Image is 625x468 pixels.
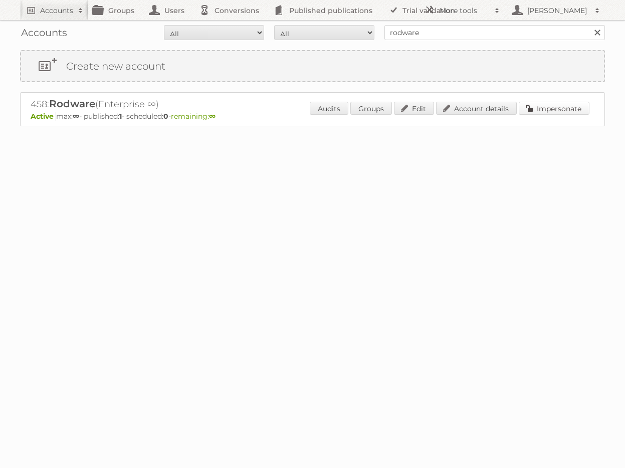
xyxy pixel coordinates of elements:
[171,112,216,121] span: remaining:
[440,6,490,16] h2: More tools
[350,102,392,115] a: Groups
[31,112,56,121] span: Active
[394,102,434,115] a: Edit
[73,112,79,121] strong: ∞
[31,112,594,121] p: max: - published: - scheduled: -
[49,98,95,110] span: Rodware
[209,112,216,121] strong: ∞
[21,51,604,81] a: Create new account
[40,6,73,16] h2: Accounts
[519,102,589,115] a: Impersonate
[436,102,517,115] a: Account details
[525,6,590,16] h2: [PERSON_NAME]
[163,112,168,121] strong: 0
[119,112,122,121] strong: 1
[31,98,381,111] h2: 458: (Enterprise ∞)
[310,102,348,115] a: Audits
